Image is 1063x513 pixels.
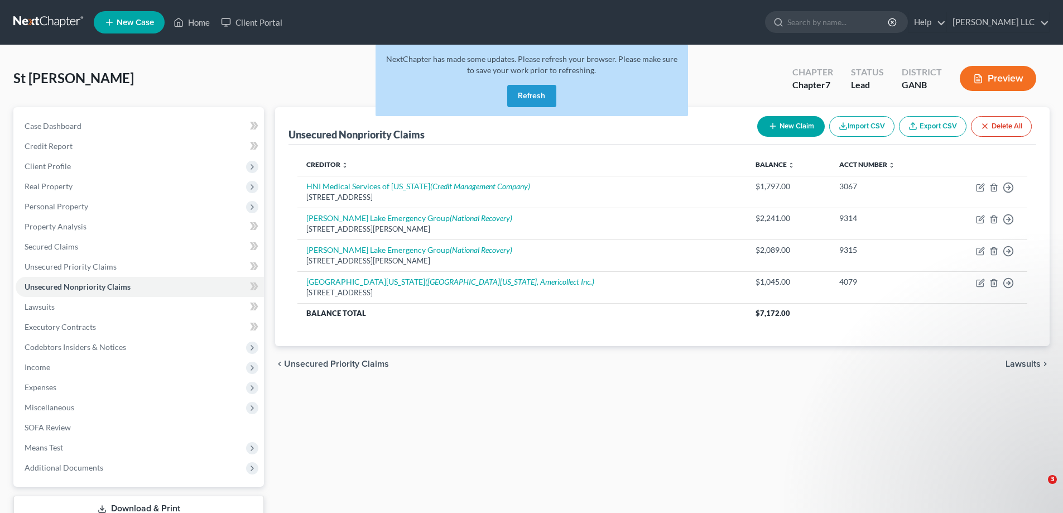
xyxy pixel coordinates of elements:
a: Case Dashboard [16,116,264,136]
button: Refresh [507,85,556,107]
div: 4079 [839,276,930,287]
input: Search by name... [787,12,889,32]
div: $2,089.00 [756,244,821,256]
i: unfold_more [788,162,795,169]
div: Chapter [792,66,833,79]
div: Status [851,66,884,79]
div: 9315 [839,244,930,256]
span: $7,172.00 [756,309,790,318]
i: (National Recovery) [450,213,512,223]
div: $2,241.00 [756,213,821,224]
div: [STREET_ADDRESS][PERSON_NAME] [306,256,738,266]
a: Secured Claims [16,237,264,257]
a: Lawsuits [16,297,264,317]
div: 9314 [839,213,930,224]
span: Lawsuits [25,302,55,311]
a: Balance unfold_more [756,160,795,169]
button: New Claim [757,116,825,137]
span: Property Analysis [25,222,86,231]
a: Executory Contracts [16,317,264,337]
div: [STREET_ADDRESS] [306,192,738,203]
div: Chapter [792,79,833,92]
span: Real Property [25,181,73,191]
i: chevron_right [1041,359,1050,368]
a: [PERSON_NAME] Lake Emergency Group(National Recovery) [306,245,512,255]
iframe: Intercom live chat [1025,475,1052,502]
i: (National Recovery) [450,245,512,255]
a: Unsecured Nonpriority Claims [16,277,264,297]
a: [PERSON_NAME] Lake Emergency Group(National Recovery) [306,213,512,223]
span: St [PERSON_NAME] [13,70,134,86]
span: Personal Property [25,202,88,211]
span: Expenses [25,382,56,392]
span: Unsecured Nonpriority Claims [25,282,131,291]
a: [GEOGRAPHIC_DATA][US_STATE]([GEOGRAPHIC_DATA][US_STATE], Americollect Inc.) [306,277,594,286]
div: Unsecured Nonpriority Claims [288,128,425,141]
span: Unsecured Priority Claims [25,262,117,271]
i: chevron_left [275,359,284,368]
button: Lawsuits chevron_right [1006,359,1050,368]
a: HNI Medical Services of [US_STATE](Credit Management Company) [306,181,530,191]
div: $1,045.00 [756,276,821,287]
span: SOFA Review [25,423,71,432]
div: GANB [902,79,942,92]
a: Home [168,12,215,32]
a: Creditor unfold_more [306,160,348,169]
span: Secured Claims [25,242,78,251]
i: unfold_more [341,162,348,169]
span: Client Profile [25,161,71,171]
a: SOFA Review [16,418,264,438]
a: Export CSV [899,116,966,137]
a: Credit Report [16,136,264,156]
span: 3 [1048,475,1057,484]
span: Additional Documents [25,463,103,472]
span: Credit Report [25,141,73,151]
span: New Case [117,18,154,27]
button: Preview [960,66,1036,91]
span: Codebtors Insiders & Notices [25,342,126,352]
div: $1,797.00 [756,181,821,192]
span: Unsecured Priority Claims [284,359,389,368]
span: 7 [825,79,830,90]
a: Unsecured Priority Claims [16,257,264,277]
span: Miscellaneous [25,402,74,412]
button: Delete All [971,116,1032,137]
span: Case Dashboard [25,121,81,131]
span: Means Test [25,443,63,452]
div: District [902,66,942,79]
i: unfold_more [888,162,895,169]
th: Balance Total [297,303,747,323]
span: Executory Contracts [25,322,96,332]
a: Client Portal [215,12,288,32]
span: Lawsuits [1006,359,1041,368]
div: [STREET_ADDRESS] [306,287,738,298]
a: Acct Number unfold_more [839,160,895,169]
span: NextChapter has made some updates. Please refresh your browser. Please make sure to save your wor... [386,54,677,75]
a: Help [908,12,946,32]
i: (Credit Management Company) [430,181,530,191]
button: Import CSV [829,116,894,137]
button: chevron_left Unsecured Priority Claims [275,359,389,368]
span: Income [25,362,50,372]
i: ([GEOGRAPHIC_DATA][US_STATE], Americollect Inc.) [425,277,594,286]
div: Lead [851,79,884,92]
div: [STREET_ADDRESS][PERSON_NAME] [306,224,738,234]
a: Property Analysis [16,217,264,237]
div: 3067 [839,181,930,192]
a: [PERSON_NAME] LLC [947,12,1049,32]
